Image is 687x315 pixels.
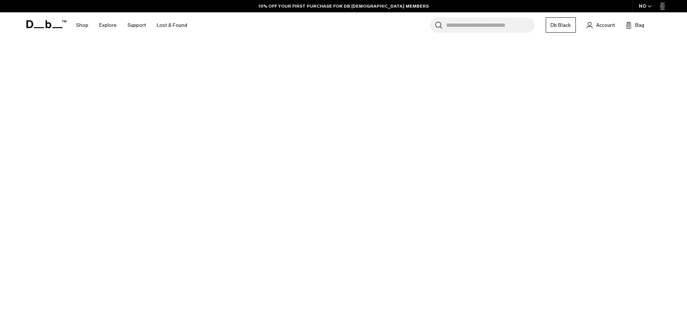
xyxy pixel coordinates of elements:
[157,12,187,38] a: Lost & Found
[546,17,576,33] a: Db Black
[626,21,644,29] button: Bag
[76,12,88,38] a: Shop
[596,21,615,29] span: Account
[127,12,146,38] a: Support
[99,12,117,38] a: Explore
[71,12,193,38] nav: Main Navigation
[635,21,644,29] span: Bag
[587,21,615,29] a: Account
[259,3,429,9] a: 10% OFF YOUR FIRST PURCHASE FOR DB [DEMOGRAPHIC_DATA] MEMBERS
